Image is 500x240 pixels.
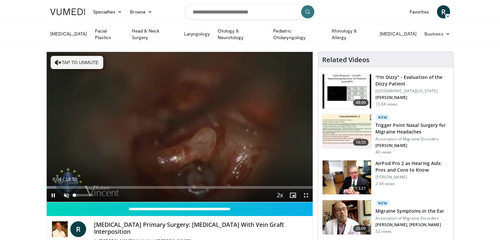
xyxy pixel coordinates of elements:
a: Head & Neck Surgery [128,28,180,41]
input: Search topics, interventions [184,4,316,20]
a: Browse [126,5,156,18]
p: Association of Migraine Disorders [375,136,449,142]
h3: "I'm Dizzy" - Evaluation of the Dizzy Patient [375,74,449,87]
a: 48:00 "I'm Dizzy" - Evaluation of the Dizzy Patient [GEOGRAPHIC_DATA][US_STATE] [PERSON_NAME] 13.... [322,74,449,109]
p: [PERSON_NAME] [375,175,449,180]
a: Rhinology & Allergy [328,28,376,41]
a: 26:09 New Migraine Symptoms in the Ear Association of Migraine Disorders [PERSON_NAME], [PERSON_N... [322,200,449,235]
img: Dr Robert Vincent [52,221,68,237]
a: R [437,5,450,18]
a: Specialties [89,5,126,18]
span: 0:04 [53,177,61,182]
p: 52 views [375,229,392,234]
a: [MEDICAL_DATA] [46,27,91,40]
a: Business [420,27,454,40]
button: Playback Rate [273,189,286,202]
span: 18:50 [65,177,77,182]
button: Pause [47,189,60,202]
a: Facial Plastics [91,28,128,41]
a: Otology & Neurotology [214,28,269,41]
h4: Related Videos [322,56,369,64]
span: / [63,177,64,182]
a: R [70,221,86,237]
h3: Migraine Symptoms in the Ear [375,208,444,214]
a: 16:55 New Trigger Point Nasal Surgery for Migraine Headaches Association of Migraine Disorders [P... [322,114,449,155]
video-js: Video Player [47,52,313,202]
img: VuMedi Logo [50,9,85,15]
p: New [375,200,390,206]
img: 5373e1fe-18ae-47e7-ad82-0c604b173657.150x105_q85_crop-smart_upscale.jpg [322,74,371,108]
p: [PERSON_NAME], [PERSON_NAME] [375,222,444,228]
a: Favorites [406,5,433,18]
button: Unmute [60,189,73,202]
span: 13:21 [353,185,369,192]
a: Pediatric Otolaryngology [269,28,328,41]
h3: AirPod Pro 2 as Hearing Aids: Pros and Cons to Know [375,160,449,173]
p: [GEOGRAPHIC_DATA][US_STATE] [375,88,449,94]
button: Tap to unmute [51,56,103,69]
p: 2.6K views [375,181,395,186]
p: 13.6K views [375,102,397,107]
a: [MEDICAL_DATA] [376,27,420,40]
span: 16:55 [353,139,369,146]
button: Fullscreen [299,189,313,202]
p: 40 views [375,150,392,155]
img: 8017e85c-b799-48eb-8797-5beb0e975819.150x105_q85_crop-smart_upscale.jpg [322,200,371,234]
h3: Trigger Point Nasal Surgery for Migraine Headaches [375,122,449,135]
span: 26:09 [353,225,369,232]
p: New [375,114,390,121]
img: a78774a7-53a7-4b08-bcf0-1e3aa9dc638f.150x105_q85_crop-smart_upscale.jpg [322,160,371,195]
p: [PERSON_NAME] [375,143,449,148]
img: fb121519-7efd-4119-8941-0107c5611251.150x105_q85_crop-smart_upscale.jpg [322,114,371,149]
h4: [MEDICAL_DATA] Primary Surgery: [MEDICAL_DATA] With Vein Graft Interposition [94,221,308,235]
p: Association of Migraine Disorders [375,216,444,221]
div: Progress Bar [47,186,313,189]
button: Enable picture-in-picture mode [286,189,299,202]
span: 48:00 [353,99,369,106]
a: 13:21 AirPod Pro 2 as Hearing Aids: Pros and Cons to Know [PERSON_NAME] 2.6K views [322,160,449,195]
p: [PERSON_NAME] [375,95,449,100]
div: Volume Level [75,194,93,196]
a: Laryngology [180,27,214,40]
